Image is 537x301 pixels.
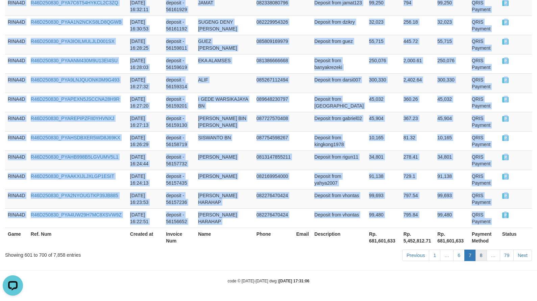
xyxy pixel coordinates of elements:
[502,20,509,25] span: PAID
[502,58,509,64] span: PAID
[453,250,465,261] a: 6
[435,150,469,170] td: 34,801
[401,170,435,189] td: 729.1
[401,150,435,170] td: 278.41
[312,16,366,35] td: Deposit from dzikry
[163,16,195,35] td: deposit - 56161192
[254,208,294,228] td: 082276470424
[440,250,454,261] a: …
[5,112,28,131] td: RINA4D
[312,170,366,189] td: Deposit from yahya2007
[163,131,195,150] td: deposit - 56158719
[487,250,500,261] a: …
[366,73,401,93] td: 300,330
[127,189,163,208] td: [DATE] 16:23:53
[469,131,499,150] td: QRIS Payment
[502,155,509,160] span: PAID
[502,39,509,45] span: PAID
[195,150,254,170] td: [PERSON_NAME]
[435,16,469,35] td: 32,023
[254,228,294,247] th: Phone
[5,189,28,208] td: RINA4D
[31,173,114,179] a: R46D250830_PYAAKXIJLJXLGP1ESIT
[3,3,23,23] button: Open LiveChat chat widget
[31,39,115,44] a: R46D250830_PYA3IOILMULJLD001SX
[163,54,195,73] td: deposit - 56159619
[163,93,195,112] td: deposit - 56159201
[127,228,163,247] th: Created at
[469,228,499,247] th: Payment Method
[401,112,435,131] td: 367.23
[5,170,28,189] td: RINA4D
[163,112,195,131] td: deposit - 56159130
[401,189,435,208] td: 797.54
[254,189,294,208] td: 082276470424
[402,250,429,261] a: Previous
[469,189,499,208] td: QRIS Payment
[195,35,254,54] td: GUEZ [PERSON_NAME]
[312,208,366,228] td: Deposit from vhontas
[228,279,310,283] small: code © [DATE]-[DATE] dwg |
[31,135,120,140] a: R46D250830_PYAHSDBXER5WD8J69KX
[5,93,28,112] td: RINA4D
[163,208,195,228] td: deposit - 56156652
[127,54,163,73] td: [DATE] 16:28:03
[254,150,294,170] td: 0813147855211
[127,35,163,54] td: [DATE] 16:28:25
[435,93,469,112] td: 45,032
[254,112,294,131] td: 087727570408
[435,35,469,54] td: 55,715
[254,73,294,93] td: 085267112494
[435,170,469,189] td: 91,138
[312,35,366,54] td: Deposit from guez
[502,77,509,83] span: PAID
[163,150,195,170] td: deposit - 56157732
[401,54,435,73] td: 2,000.61
[366,131,401,150] td: 10,165
[464,250,476,261] a: 7
[312,189,366,208] td: Deposit from vhontas
[31,77,120,83] a: R46D250830_PYA9LNJQUONK0M9G493
[254,131,294,150] td: 087754598267
[401,93,435,112] td: 360.26
[31,58,118,63] a: R46D250830_PYAANM430M9U13EI4SU
[429,250,440,261] a: 1
[28,228,127,247] th: Ref. Num
[195,73,254,93] td: ALIF
[469,93,499,112] td: QRIS Payment
[127,131,163,150] td: [DATE] 16:26:29
[31,212,122,217] a: R46D250830_PYA4UW29H7MC8XSVW9Z
[163,73,195,93] td: deposit - 56159314
[5,73,28,93] td: RINA4D
[279,279,309,283] strong: [DATE] 17:31:06
[31,96,120,102] a: R46D250830_PYAPEXN5JSCCNA28H9R
[195,93,254,112] td: I GEDE WARSIKAJAYA BN
[366,93,401,112] td: 45,032
[163,228,195,247] th: Invoice Num
[254,35,294,54] td: 085809169979
[31,154,119,160] a: R46D250830_PYAHB998B5LGVUMV5L1
[366,228,401,247] th: Rp. 681,601,633
[5,131,28,150] td: RINA4D
[5,35,28,54] td: RINA4D
[502,116,509,122] span: PAID
[469,170,499,189] td: QRIS Payment
[312,73,366,93] td: Deposit from darsi007
[312,131,366,150] td: Deposit from kingkong1978
[435,54,469,73] td: 250,076
[502,135,509,141] span: PAID
[312,112,366,131] td: Deposit from gabriel02
[127,170,163,189] td: [DATE] 16:24:13
[312,228,366,247] th: Description
[401,208,435,228] td: 795.84
[163,35,195,54] td: deposit - 56159811
[5,249,219,258] div: Showing 601 to 700 of 7,858 entries
[401,16,435,35] td: 256.18
[127,208,163,228] td: [DATE] 16:22:51
[5,228,28,247] th: Game
[435,208,469,228] td: 99,480
[5,54,28,73] td: RINA4D
[366,16,401,35] td: 32,023
[127,112,163,131] td: [DATE] 16:27:13
[366,54,401,73] td: 250,076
